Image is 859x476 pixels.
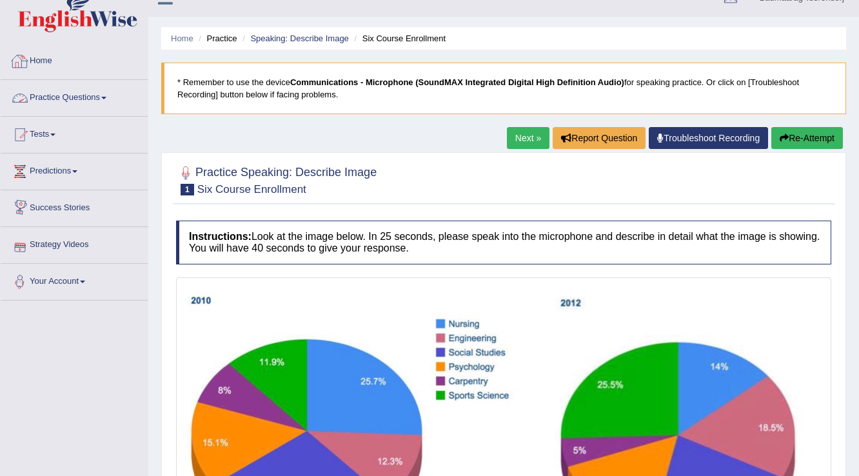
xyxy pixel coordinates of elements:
b: Instructions: [189,231,252,242]
a: Predictions [1,154,148,186]
a: Success Stories [1,190,148,223]
a: Speaking: Describe Image [250,34,348,43]
a: Tests [1,117,148,149]
blockquote: * Remember to use the device for speaking practice. Or click on [Troubleshoot Recording] button b... [161,63,846,114]
small: Six Course Enrollment [197,183,306,195]
a: Home [1,43,148,75]
li: Six Course Enrollment [351,32,446,45]
button: Re-Attempt [771,127,843,149]
a: Home [171,34,193,43]
a: Practice Questions [1,80,148,112]
h4: Look at the image below. In 25 seconds, please speak into the microphone and describe in detail w... [176,221,831,264]
a: Troubleshoot Recording [649,127,768,149]
span: 1 [181,184,194,195]
a: Your Account [1,264,148,296]
li: Practice [195,32,237,45]
a: Next » [507,127,549,149]
button: Report Question [553,127,646,149]
a: Strategy Videos [1,227,148,259]
h2: Practice Speaking: Describe Image [176,163,377,195]
b: Communications - Microphone (SoundMAX Integrated Digital High Definition Audio) [290,77,624,87]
